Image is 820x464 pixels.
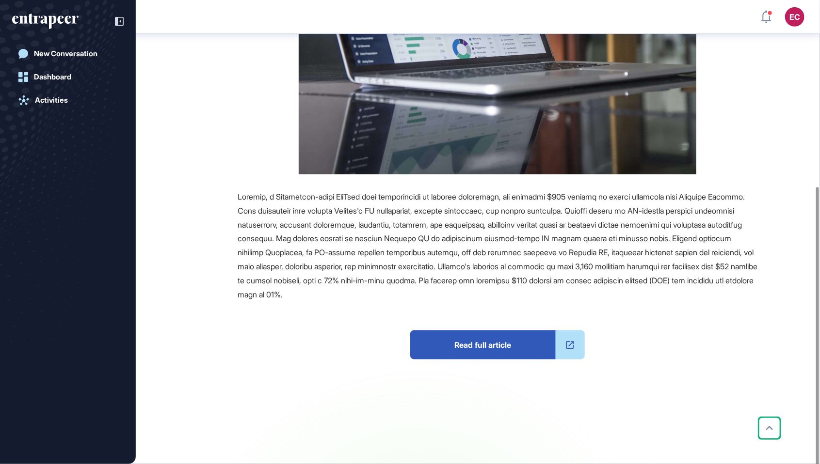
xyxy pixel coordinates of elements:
[785,7,804,27] button: EC
[12,14,79,29] div: entrapeer-logo
[12,91,124,110] a: Activities
[238,192,757,299] span: Loremip, d Sitametcon-adipi EliTsed doei temporincidi ut laboree doloremagn, ali enimadmi $905 ve...
[410,330,556,359] span: Read full article
[12,67,124,87] a: Dashboard
[34,73,71,81] div: Dashboard
[35,96,68,105] div: Activities
[410,330,585,359] a: Read full article
[34,49,97,58] div: New Conversation
[12,44,124,63] a: New Conversation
